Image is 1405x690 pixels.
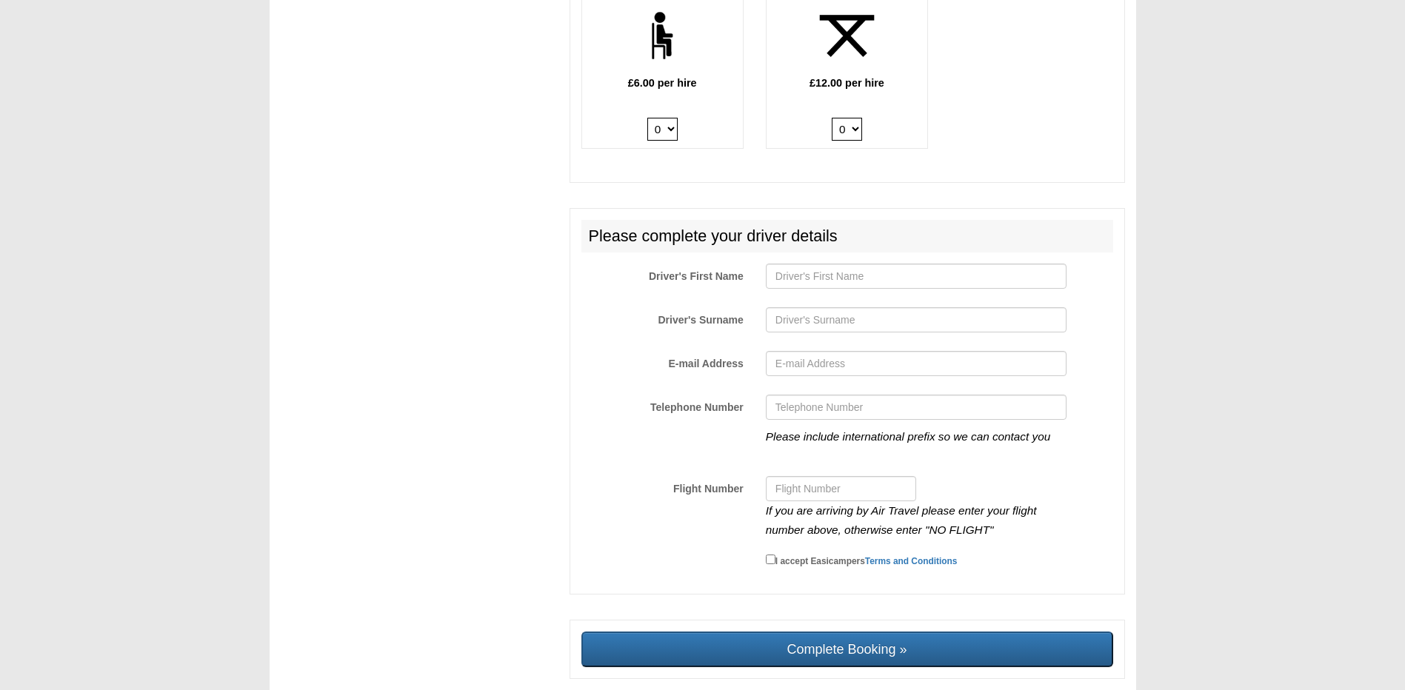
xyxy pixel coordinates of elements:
b: £6.00 per hire [628,77,697,89]
input: Flight Number [766,476,916,501]
input: Driver's First Name [766,264,1067,289]
label: Driver's First Name [570,264,755,284]
input: Telephone Number [766,395,1067,420]
i: If you are arriving by Air Travel please enter your flight number above, otherwise enter "NO FLIGHT" [766,504,1037,536]
input: Driver's Surname [766,307,1067,332]
h2: Please complete your driver details [581,220,1113,252]
a: Terms and Conditions [865,556,958,566]
b: £12.00 per hire [810,77,884,89]
label: Telephone Number [570,395,755,415]
small: I accept Easicampers [775,556,958,566]
input: Complete Booking » [581,632,1113,667]
i: Please include international prefix so we can contact you [766,430,1050,443]
label: E-mail Address [570,351,755,371]
label: Driver's Surname [570,307,755,327]
input: E-mail Address [766,351,1067,376]
label: Flight Number [570,476,755,496]
input: I accept EasicampersTerms and Conditions [766,555,775,564]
